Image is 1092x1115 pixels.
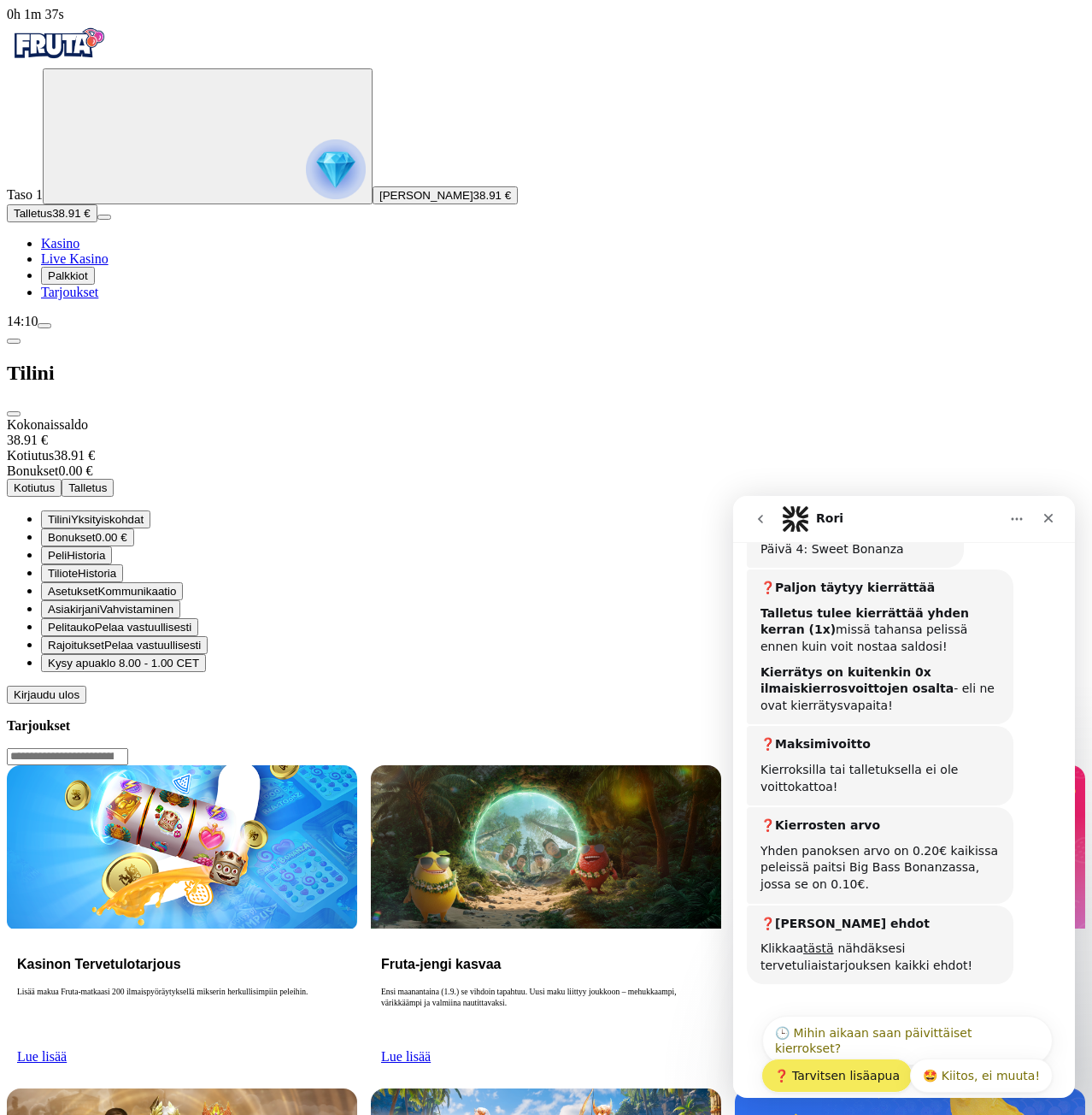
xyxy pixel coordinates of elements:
span: Talletus [14,207,52,220]
span: Palkkiot [48,269,88,282]
img: Kasinon Tervetulotarjous [7,765,357,929]
iframe: Intercom live chat [733,496,1075,1098]
img: reward progress [306,139,366,199]
span: Rajoitukset [48,639,104,652]
span: klo 8.00 - 1.00 CET [101,657,199,670]
span: Taso 1 [7,187,43,202]
span: Bonukset [7,463,58,478]
img: Fruta-jengi kasvaa [371,765,721,929]
button: menu [97,215,111,220]
div: Kokonaissaldo [7,417,1085,448]
span: 14:10 [7,314,38,328]
button: Kotiutus [7,479,62,497]
div: 38.91 € [7,433,1085,448]
span: Pelitauko [48,621,95,634]
button: chevron-left icon [7,339,21,344]
input: Search [7,748,128,765]
span: 0.00 € [96,531,127,544]
button: reward progress [43,68,373,204]
p: Ensi maanantaina (1.9.) se vihdoin tapahtuu. Uusi maku liittyy joukkoon – mehukkaampi, värikkäämp... [381,987,711,1041]
span: Live Kasino [41,251,109,266]
button: Talletus [62,479,114,497]
span: Pelaa vastuullisesti [104,639,201,652]
button: limits iconRajoituksetPelaa vastuullisesti [41,636,208,654]
span: Asetukset [48,585,98,598]
span: Kasino [41,236,79,251]
button: toggle iconAsetuksetKommunikaatio [41,582,183,600]
a: diamond iconKasino [41,236,79,251]
button: menu [38,323,51,328]
button: user-circle iconTiliniYksityiskohdat [41,510,150,528]
h3: Fruta-jengi kasvaa [381,956,711,972]
span: 38.91 € [52,207,90,220]
span: Peli [48,549,67,562]
span: Talletus [68,481,107,494]
button: clock iconPelitaukoPelaa vastuullisesti [41,618,198,636]
span: Tiliote [48,567,78,580]
span: Bonukset [48,531,96,544]
span: Tilini [48,513,71,526]
h3: Kasinon Tervetulotarjous [17,956,347,972]
button: headphones iconKysy apuaklo 8.00 - 1.00 CET [41,654,206,672]
button: Talletusplus icon38.91 € [7,204,97,222]
span: Historia [78,567,116,580]
span: Kotiutus [7,448,54,463]
span: Yksityiskohdat [71,513,144,526]
div: 38.91 € [7,448,1085,463]
span: 38.91 € [473,189,511,202]
span: Kysy apua [48,657,101,670]
a: Lue lisää [381,1049,431,1064]
h3: Tarjoukset [7,717,1085,734]
button: smiley iconBonukset0.00 € [41,528,134,546]
span: [PERSON_NAME] [379,189,473,202]
span: Historia [67,549,105,562]
a: Fruta [7,53,109,68]
div: 0.00 € [7,463,1085,479]
span: Kirjaudu ulos [14,688,79,701]
button: [PERSON_NAME]38.91 € [373,186,518,204]
span: Pelaa vastuullisesti [95,621,191,634]
a: poker-chip iconLive Kasino [41,251,109,266]
span: Vahvistaminen [100,603,173,616]
span: Asiakirjani [48,603,100,616]
a: Lue lisää [17,1049,67,1064]
button: reward iconPalkkiot [41,267,95,285]
span: user session time [7,7,64,21]
nav: Primary [7,22,1085,300]
span: Kotiutus [14,481,55,494]
button: close [7,411,21,416]
img: Fruta [7,22,109,65]
h2: Tilini [7,362,1085,385]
